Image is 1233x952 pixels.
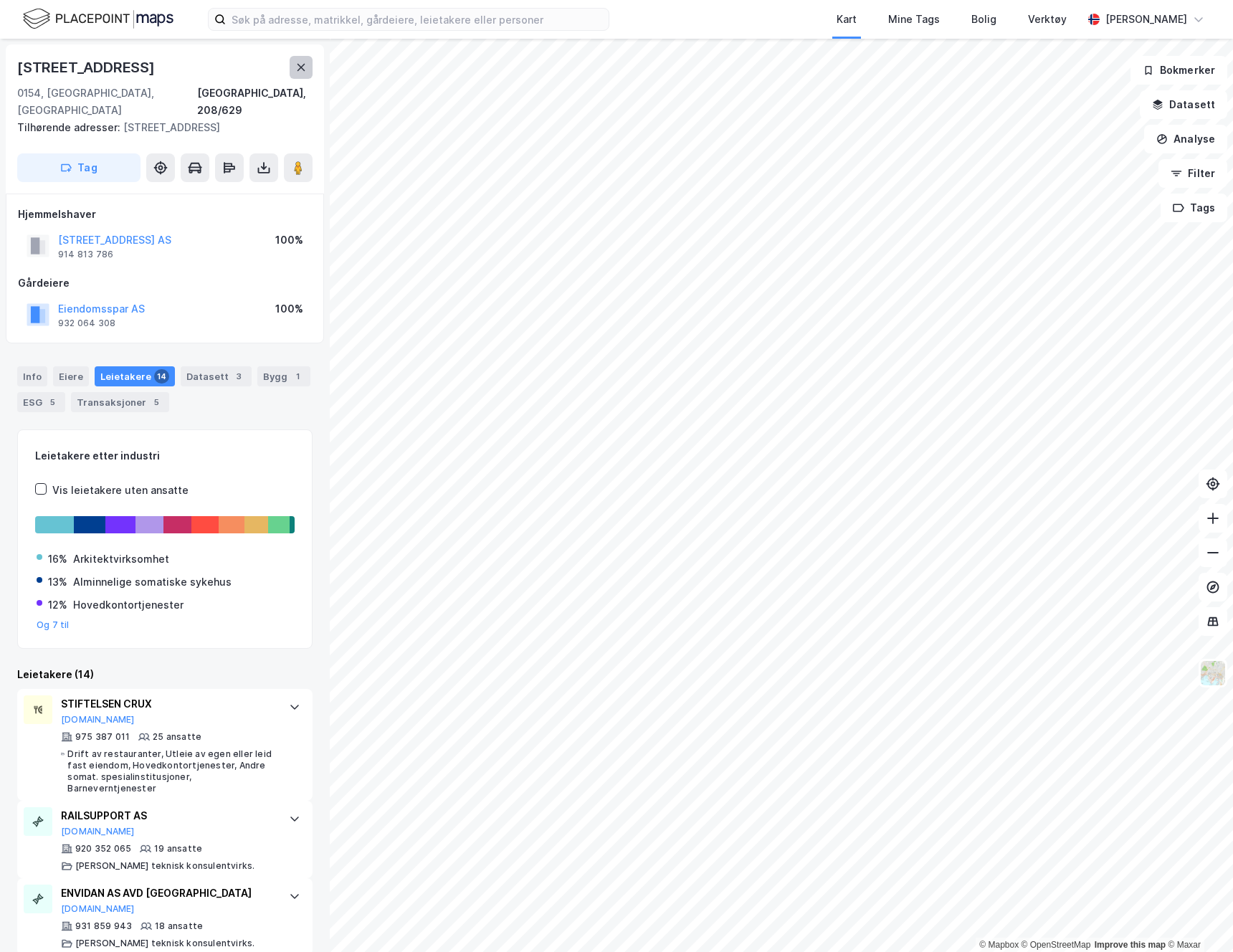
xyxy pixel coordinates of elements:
div: 931 859 943 [75,920,132,932]
div: Hjemmelshaver [18,206,312,223]
div: Kontrollprogram for chat [1161,883,1233,952]
div: Hovedkontortjenester [73,596,184,614]
div: Kart [837,11,857,28]
button: [DOMAIN_NAME] [61,826,135,837]
div: Eiere [53,366,89,386]
div: 5 [45,395,59,409]
div: 1 [290,369,305,384]
iframe: Chat Widget [1161,883,1233,952]
button: Bokmerker [1130,56,1227,85]
div: 920 352 065 [75,843,131,855]
input: Søk på adresse, matrikkel, gårdeiere, leietakere eller personer [226,9,609,30]
div: Leietakere (14) [17,666,313,683]
div: 975 387 011 [75,731,130,743]
a: Improve this map [1095,940,1166,950]
button: Datasett [1140,90,1227,119]
div: Bolig [971,11,996,28]
div: 914 813 786 [58,249,113,260]
div: STIFTELSEN CRUX [61,695,275,713]
div: Leietakere [95,366,175,386]
div: 14 [154,369,169,384]
div: Datasett [181,366,252,386]
a: OpenStreetMap [1022,940,1091,950]
div: Verktøy [1028,11,1067,28]
div: Info [17,366,47,386]
div: 100% [275,300,303,318]
div: RAILSUPPORT AS [61,807,275,824]
div: [STREET_ADDRESS] [17,56,158,79]
div: [PERSON_NAME] teknisk konsulentvirks. [75,938,254,949]
div: [PERSON_NAME] [1105,11,1187,28]
div: 13% [48,573,67,591]
div: 16% [48,551,67,568]
button: Filter [1158,159,1227,188]
a: Mapbox [979,940,1019,950]
div: Vis leietakere uten ansatte [52,482,189,499]
span: Tilhørende adresser: [17,121,123,133]
img: Z [1199,660,1227,687]
div: 0154, [GEOGRAPHIC_DATA], [GEOGRAPHIC_DATA] [17,85,197,119]
div: 3 [232,369,246,384]
div: ENVIDAN AS AVD [GEOGRAPHIC_DATA] [61,885,275,902]
div: [PERSON_NAME] teknisk konsulentvirks. [75,860,254,872]
div: 25 ansatte [153,731,201,743]
button: [DOMAIN_NAME] [61,903,135,915]
img: logo.f888ab2527a4732fd821a326f86c7f29.svg [23,6,173,32]
button: [DOMAIN_NAME] [61,714,135,725]
div: 100% [275,232,303,249]
div: ESG [17,392,65,412]
div: 18 ansatte [155,920,203,932]
div: 12% [48,596,67,614]
div: Bygg [257,366,310,386]
button: Og 7 til [37,619,70,631]
div: Alminnelige somatiske sykehus [73,573,232,591]
div: [STREET_ADDRESS] [17,119,301,136]
div: Arkitektvirksomhet [73,551,169,568]
div: Drift av restauranter, Utleie av egen eller leid fast eiendom, Hovedkontortjenester, Andre somat.... [67,748,275,794]
div: Mine Tags [888,11,940,28]
div: [GEOGRAPHIC_DATA], 208/629 [197,85,313,119]
div: Gårdeiere [18,275,312,292]
div: Leietakere etter industri [35,447,295,465]
button: Tags [1161,194,1227,222]
div: Transaksjoner [71,392,169,412]
div: 19 ansatte [154,843,202,855]
button: Analyse [1144,125,1227,153]
button: Tag [17,153,141,182]
div: 932 064 308 [58,318,115,329]
div: 5 [149,395,163,409]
